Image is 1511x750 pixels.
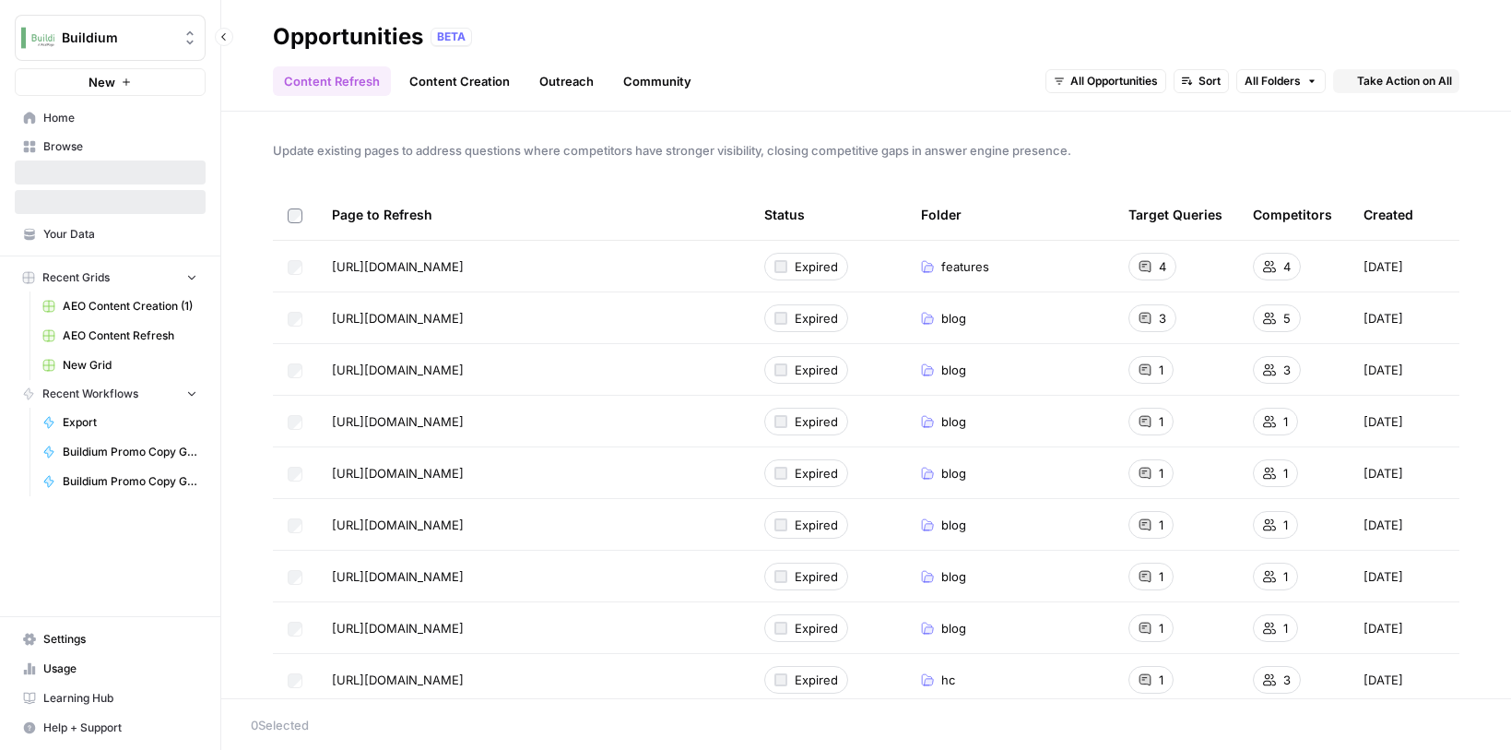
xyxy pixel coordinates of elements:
[1159,567,1163,586] span: 1
[398,66,521,96] a: Content Creation
[273,141,1459,160] span: Update existing pages to address questions where competitors have stronger visibility, closing co...
[941,671,955,689] span: hc
[1283,464,1288,482] span: 1
[15,654,206,684] a: Usage
[15,380,206,408] button: Recent Workflows
[795,516,838,534] span: Expired
[941,412,966,431] span: blog
[43,226,197,243] span: Your Data
[941,567,966,586] span: blog
[1045,69,1166,93] button: All Opportunities
[15,264,206,292] button: Recent Grids
[764,189,805,240] div: Status
[1198,73,1221,89] span: Sort
[1283,412,1288,431] span: 1
[921,189,962,240] div: Folder
[43,720,197,736] span: Help + Support
[1159,516,1163,534] span: 1
[941,464,966,482] span: blog
[42,269,110,286] span: Recent Grids
[332,257,464,276] span: [URL][DOMAIN_NAME]
[63,473,197,490] span: Buildium Promo Copy Generator (Refreshes)
[332,567,464,586] span: [URL][DOMAIN_NAME]
[795,671,838,689] span: Expired
[15,15,206,61] button: Workspace: Buildium
[1283,671,1291,689] span: 3
[34,408,206,437] a: Export
[34,292,206,321] a: AEO Content Creation (1)
[1159,309,1166,327] span: 3
[941,257,989,276] span: features
[431,28,472,46] div: BETA
[1283,361,1291,379] span: 3
[795,257,838,276] span: Expired
[63,414,197,431] span: Export
[1159,412,1163,431] span: 1
[1174,69,1229,93] button: Sort
[251,716,1481,734] div: 0 Selected
[15,103,206,133] a: Home
[1283,257,1291,276] span: 4
[34,437,206,467] a: Buildium Promo Copy Generator (Net New)
[15,132,206,161] a: Browse
[1363,619,1403,637] span: [DATE]
[1363,464,1403,482] span: [DATE]
[332,309,464,327] span: [URL][DOMAIN_NAME]
[332,464,464,482] span: [URL][DOMAIN_NAME]
[1245,73,1301,89] span: All Folders
[273,66,391,96] a: Content Refresh
[612,66,702,96] a: Community
[1363,189,1413,240] div: Created
[34,467,206,496] a: Buildium Promo Copy Generator (Refreshes)
[15,220,206,249] a: Your Data
[1363,412,1403,431] span: [DATE]
[15,68,206,96] button: New
[332,619,464,637] span: [URL][DOMAIN_NAME]
[1363,257,1403,276] span: [DATE]
[795,464,838,482] span: Expired
[34,351,206,380] a: New Grid
[63,327,197,344] span: AEO Content Refresh
[1363,671,1403,689] span: [DATE]
[43,661,197,677] span: Usage
[63,444,197,460] span: Buildium Promo Copy Generator (Net New)
[43,690,197,707] span: Learning Hub
[34,321,206,351] a: AEO Content Refresh
[1128,189,1222,240] div: Target Queries
[332,361,464,379] span: [URL][DOMAIN_NAME]
[1363,309,1403,327] span: [DATE]
[43,110,197,126] span: Home
[941,309,966,327] span: blog
[1333,69,1459,93] button: Take Action on All
[1070,73,1158,89] span: All Opportunities
[1283,619,1288,637] span: 1
[1363,361,1403,379] span: [DATE]
[15,713,206,743] button: Help + Support
[332,412,464,431] span: [URL][DOMAIN_NAME]
[62,29,173,47] span: Buildium
[89,73,115,91] span: New
[795,361,838,379] span: Expired
[332,189,735,240] div: Page to Refresh
[1159,257,1166,276] span: 4
[42,386,138,402] span: Recent Workflows
[21,21,54,54] img: Buildium Logo
[528,66,605,96] a: Outreach
[795,619,838,637] span: Expired
[1283,309,1291,327] span: 5
[795,567,838,586] span: Expired
[332,516,464,534] span: [URL][DOMAIN_NAME]
[63,298,197,315] span: AEO Content Creation (1)
[941,619,966,637] span: blog
[273,22,423,52] div: Opportunities
[43,138,197,155] span: Browse
[1283,567,1288,586] span: 1
[941,361,966,379] span: blog
[1253,189,1332,240] div: Competitors
[1236,69,1326,93] button: All Folders
[1159,361,1163,379] span: 1
[795,412,838,431] span: Expired
[1159,464,1163,482] span: 1
[1159,619,1163,637] span: 1
[332,671,464,689] span: [URL][DOMAIN_NAME]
